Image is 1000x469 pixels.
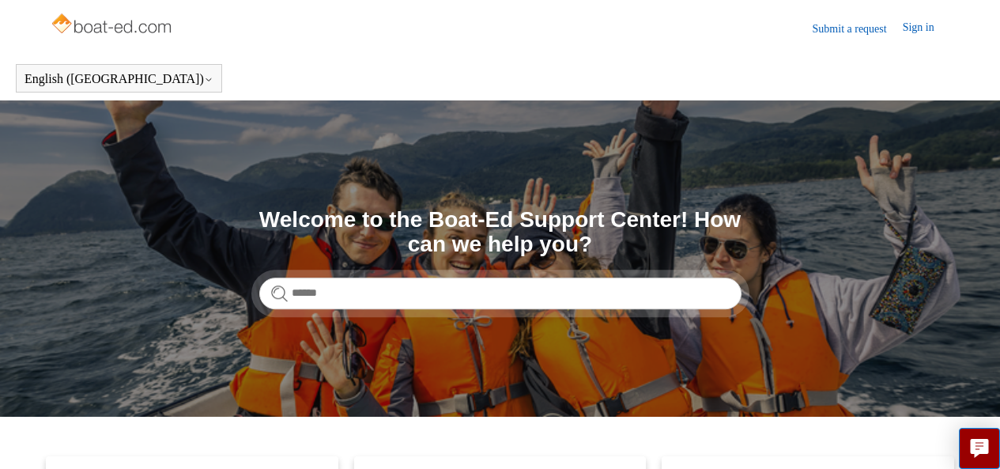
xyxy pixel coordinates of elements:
[50,9,175,41] img: Boat-Ed Help Center home page
[259,278,742,309] input: Search
[25,72,213,86] button: English ([GEOGRAPHIC_DATA])
[903,19,950,38] a: Sign in
[959,428,1000,469] button: Live chat
[259,208,742,257] h1: Welcome to the Boat-Ed Support Center! How can we help you?
[813,21,903,37] a: Submit a request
